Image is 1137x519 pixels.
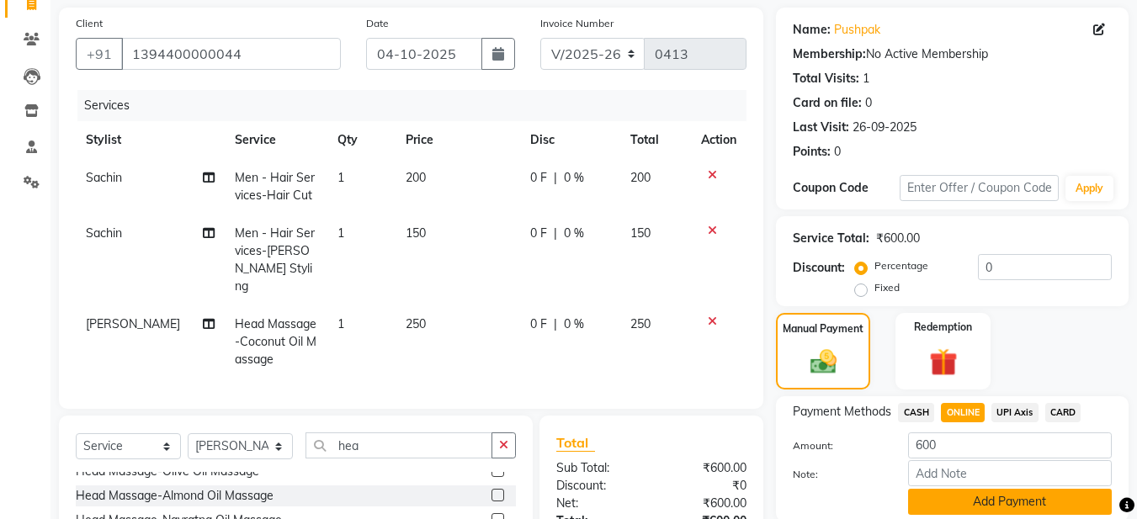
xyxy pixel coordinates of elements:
span: Head Massage-Coconut Oil Massage [235,316,316,367]
th: Total [620,121,692,159]
div: Points: [793,143,831,161]
th: Qty [327,121,396,159]
span: 150 [406,225,426,241]
span: 0 % [564,225,584,242]
div: ₹600.00 [876,230,920,247]
div: Name: [793,21,831,39]
span: CASH [898,403,934,422]
span: UPI Axis [991,403,1039,422]
th: Price [396,121,520,159]
label: Client [76,16,103,31]
button: Apply [1065,176,1113,201]
div: 26-09-2025 [853,119,917,136]
div: Membership: [793,45,866,63]
div: Coupon Code [793,179,899,197]
div: Service Total: [793,230,869,247]
label: Note: [780,467,895,482]
span: 0 F [530,225,547,242]
span: | [554,169,557,187]
div: Sub Total: [544,459,651,477]
label: Manual Payment [783,321,863,336]
div: Head Massage-Olive Oil Massage [76,463,259,480]
span: | [554,225,557,242]
div: Discount: [793,259,845,277]
span: 0 % [564,315,584,333]
div: Total Visits: [793,70,859,87]
div: Last Visit: [793,119,849,136]
input: Search or Scan [306,432,492,458]
span: Sachin [86,225,122,241]
input: Add Note [908,460,1112,486]
th: Disc [520,121,620,159]
span: 150 [630,225,651,241]
label: Fixed [874,280,900,295]
div: 0 [865,94,872,112]
span: 200 [630,170,651,185]
div: 0 [834,143,841,161]
div: Head Massage-Almond Oil Massage [76,487,274,505]
span: 0 F [530,169,547,187]
div: No Active Membership [793,45,1112,63]
label: Redemption [914,320,972,335]
button: +91 [76,38,123,70]
div: ₹600.00 [651,459,759,477]
a: Pushpak [834,21,880,39]
span: ONLINE [941,403,985,422]
div: Services [77,90,759,121]
span: Men - Hair Services-[PERSON_NAME] Styling [235,225,315,294]
label: Date [366,16,389,31]
span: 1 [337,316,344,331]
label: Invoice Number [540,16,614,31]
div: Net: [544,495,651,512]
input: Amount [908,432,1112,458]
span: 250 [630,316,651,331]
span: 200 [406,170,426,185]
span: 1 [337,225,344,241]
img: _cash.svg [802,347,845,377]
th: Stylist [76,121,225,159]
img: _gift.svg [921,345,966,379]
span: Men - Hair Services-Hair Cut [235,170,315,203]
div: 1 [863,70,869,87]
span: Total [556,434,595,452]
span: 250 [406,316,426,331]
span: Payment Methods [793,403,891,421]
div: Discount: [544,477,651,495]
span: CARD [1045,403,1081,422]
th: Action [691,121,746,159]
th: Service [225,121,327,159]
input: Search by Name/Mobile/Email/Code [121,38,341,70]
span: 0 F [530,315,547,333]
div: ₹0 [651,477,759,495]
span: 1 [337,170,344,185]
label: Percentage [874,258,928,273]
div: Card on file: [793,94,862,112]
button: Add Payment [908,489,1112,515]
input: Enter Offer / Coupon Code [900,175,1059,201]
span: Sachin [86,170,122,185]
span: 0 % [564,169,584,187]
div: ₹600.00 [651,495,759,512]
label: Amount: [780,438,895,453]
span: [PERSON_NAME] [86,316,180,331]
span: | [554,315,557,333]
